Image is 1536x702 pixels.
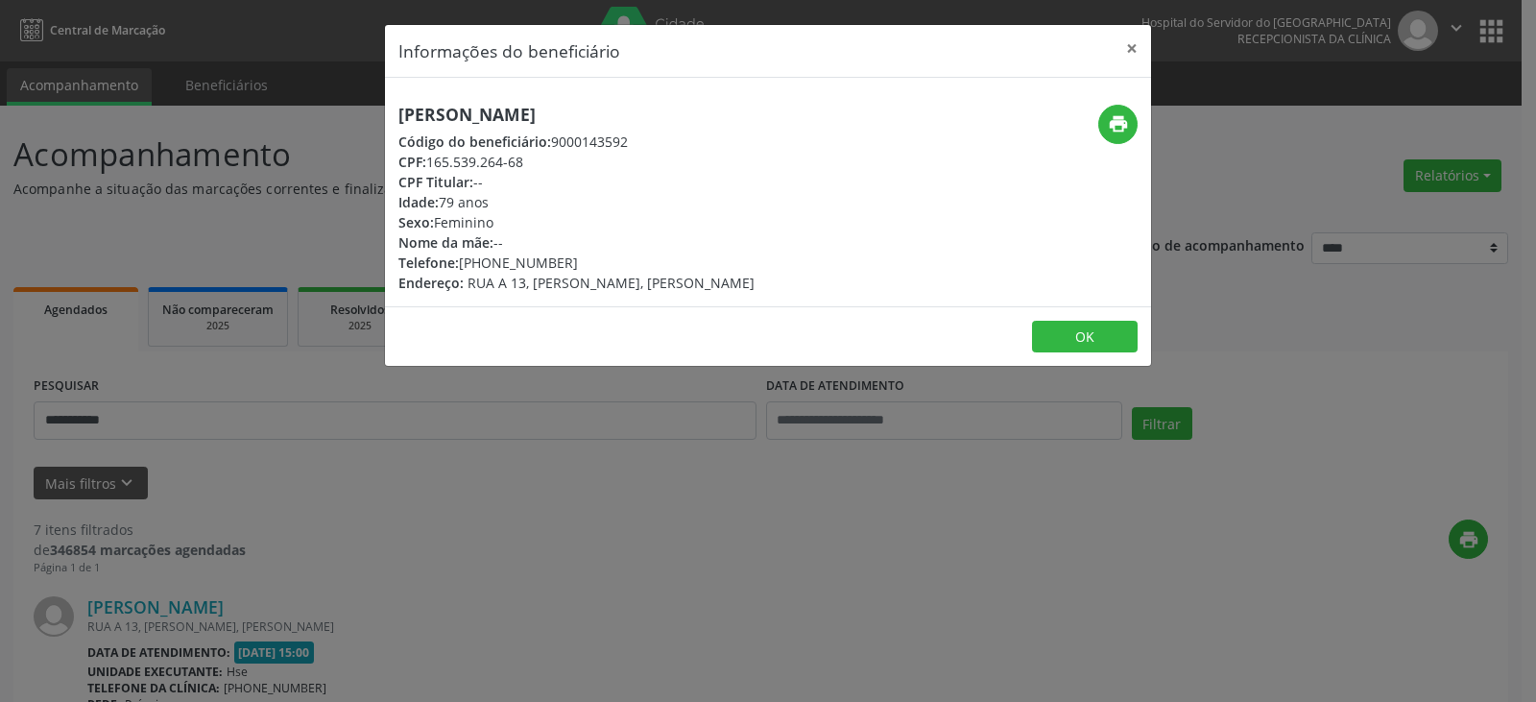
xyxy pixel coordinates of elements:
button: OK [1032,321,1138,353]
span: Nome da mãe: [398,233,493,252]
div: 79 anos [398,192,755,212]
div: -- [398,172,755,192]
span: Endereço: [398,274,464,292]
button: Close [1113,25,1151,72]
h5: [PERSON_NAME] [398,105,755,125]
span: Código do beneficiário: [398,133,551,151]
div: Feminino [398,212,755,232]
div: 9000143592 [398,132,755,152]
span: Telefone: [398,254,459,272]
span: CPF: [398,153,426,171]
h5: Informações do beneficiário [398,38,620,63]
span: RUA A 13, [PERSON_NAME], [PERSON_NAME] [468,274,755,292]
i: print [1108,113,1129,134]
div: -- [398,232,755,253]
div: 165.539.264-68 [398,152,755,172]
button: print [1098,105,1138,144]
span: Idade: [398,193,439,211]
div: [PHONE_NUMBER] [398,253,755,273]
span: Sexo: [398,213,434,231]
span: CPF Titular: [398,173,473,191]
